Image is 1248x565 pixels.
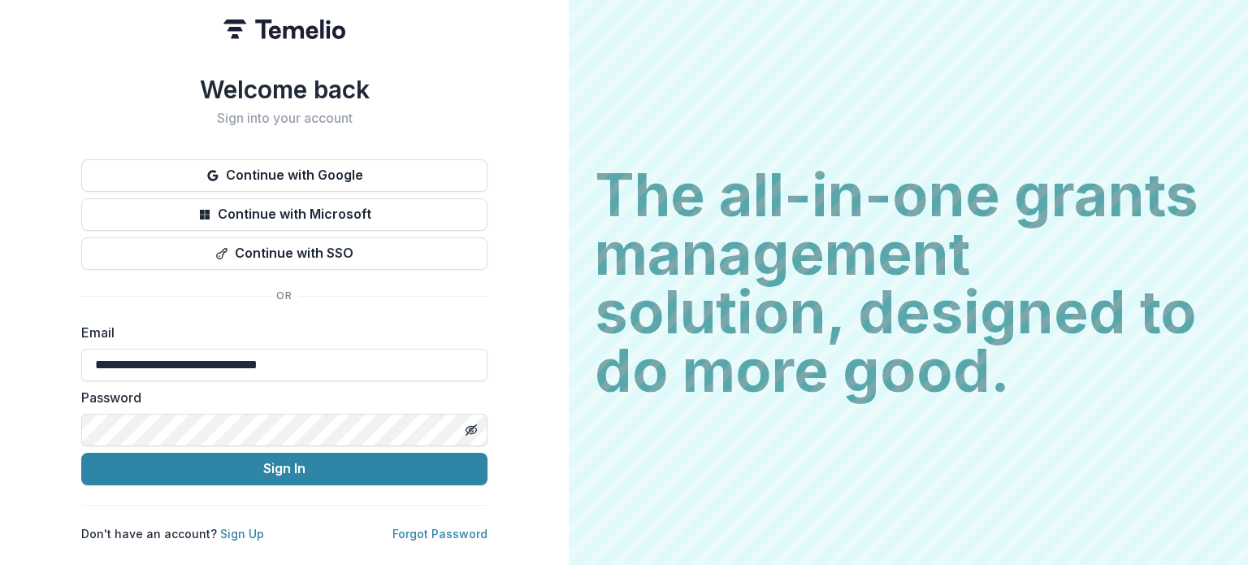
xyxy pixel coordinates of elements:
h1: Welcome back [81,75,487,104]
button: Continue with Microsoft [81,198,487,231]
label: Email [81,323,478,342]
h2: Sign into your account [81,111,487,126]
label: Password [81,388,478,407]
a: Sign Up [220,527,264,541]
p: Don't have an account? [81,525,264,542]
img: Temelio [223,20,345,39]
button: Sign In [81,453,487,485]
a: Forgot Password [392,527,487,541]
button: Continue with Google [81,159,487,192]
button: Toggle password visibility [458,417,484,443]
button: Continue with SSO [81,237,487,270]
